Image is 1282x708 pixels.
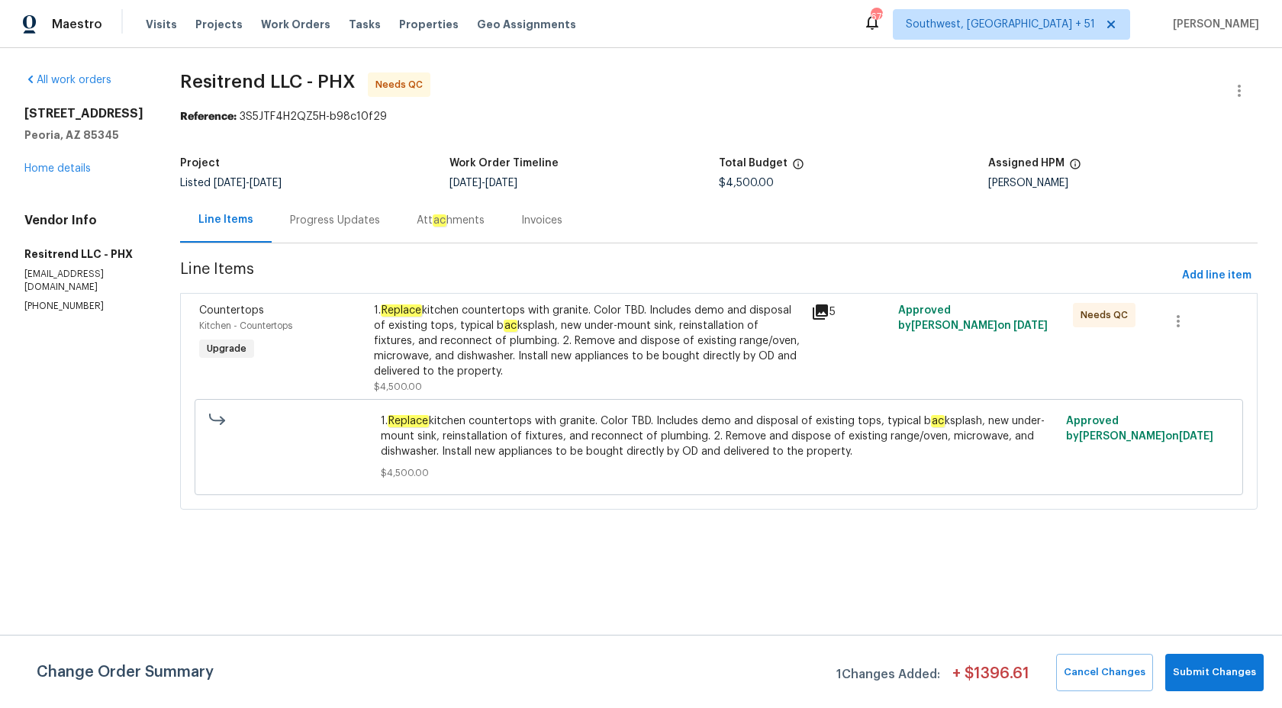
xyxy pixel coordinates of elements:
[1176,262,1258,290] button: Add line item
[449,158,559,169] h5: Work Order Timeline
[388,415,429,427] em: Replace
[374,382,422,391] span: $4,500.00
[433,214,446,227] em: ac
[146,17,177,32] span: Visits
[24,268,143,294] p: [EMAIL_ADDRESS][DOMAIN_NAME]
[485,178,517,188] span: [DATE]
[24,300,143,313] p: [PHONE_NUMBER]
[52,17,102,32] span: Maestro
[1182,266,1251,285] span: Add line item
[180,72,356,91] span: Resitrend LLC - PHX
[719,178,774,188] span: $4,500.00
[375,77,429,92] span: Needs QC
[417,213,485,228] div: Att hments
[24,246,143,262] h5: Resitrend LLC - PHX
[24,106,143,121] h2: [STREET_ADDRESS]
[1013,320,1048,331] span: [DATE]
[449,178,482,188] span: [DATE]
[399,17,459,32] span: Properties
[906,17,1095,32] span: Southwest, [GEOGRAPHIC_DATA] + 51
[374,303,802,379] div: 1. kitchen countertops with granite. Color TBD. Includes demo and disposal of existing tops, typi...
[261,17,330,32] span: Work Orders
[381,304,422,317] em: Replace
[195,17,243,32] span: Projects
[1069,158,1081,178] span: The hpm assigned to this work order.
[180,262,1176,290] span: Line Items
[198,212,253,227] div: Line Items
[250,178,282,188] span: [DATE]
[349,19,381,30] span: Tasks
[1167,17,1259,32] span: [PERSON_NAME]
[24,163,91,174] a: Home details
[180,109,1258,124] div: 3S5JTF4H2QZ5H-b98c10f29
[477,17,576,32] span: Geo Assignments
[449,178,517,188] span: -
[898,305,1048,331] span: Approved by [PERSON_NAME] on
[988,158,1065,169] h5: Assigned HPM
[180,178,282,188] span: Listed
[521,213,562,228] div: Invoices
[988,178,1258,188] div: [PERSON_NAME]
[199,321,292,330] span: Kitchen - Countertops
[199,305,264,316] span: Countertops
[811,303,889,321] div: 5
[1179,431,1213,442] span: [DATE]
[1066,416,1213,442] span: Approved by [PERSON_NAME] on
[931,415,945,427] em: ac
[24,127,143,143] h5: Peoria, AZ 85345
[504,320,517,332] em: ac
[381,465,1058,481] span: $4,500.00
[871,9,881,24] div: 678
[1081,307,1134,323] span: Needs QC
[180,158,220,169] h5: Project
[290,213,380,228] div: Progress Updates
[201,341,253,356] span: Upgrade
[24,75,111,85] a: All work orders
[792,158,804,178] span: The total cost of line items that have been proposed by Opendoor. This sum includes line items th...
[24,213,143,228] h4: Vendor Info
[719,158,788,169] h5: Total Budget
[180,111,237,122] b: Reference:
[214,178,246,188] span: [DATE]
[381,414,1058,459] span: 1. kitchen countertops with granite. Color TBD. Includes demo and disposal of existing tops, typi...
[214,178,282,188] span: -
